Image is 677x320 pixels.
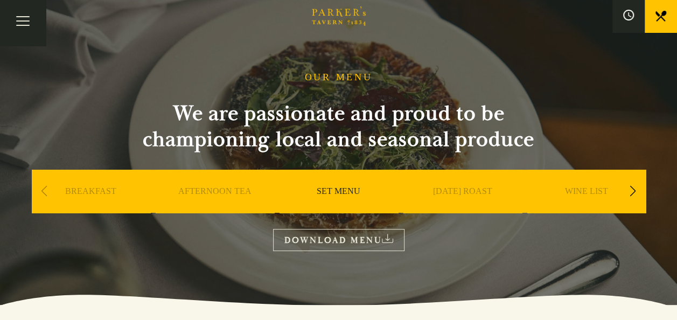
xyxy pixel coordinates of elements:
[178,186,252,229] a: AFTERNOON TEA
[317,186,360,229] a: SET MENU
[123,101,554,152] h2: We are passionate and proud to be championing local and seasonal produce
[280,170,398,245] div: 3 / 9
[626,179,640,203] div: Next slide
[403,170,522,245] div: 4 / 9
[37,179,52,203] div: Previous slide
[433,186,492,229] a: [DATE] ROAST
[527,170,646,245] div: 5 / 9
[305,72,373,84] h1: OUR MENU
[565,186,608,229] a: WINE LIST
[273,229,404,251] a: DOWNLOAD MENU
[32,170,150,245] div: 1 / 9
[65,186,116,229] a: BREAKFAST
[156,170,274,245] div: 2 / 9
